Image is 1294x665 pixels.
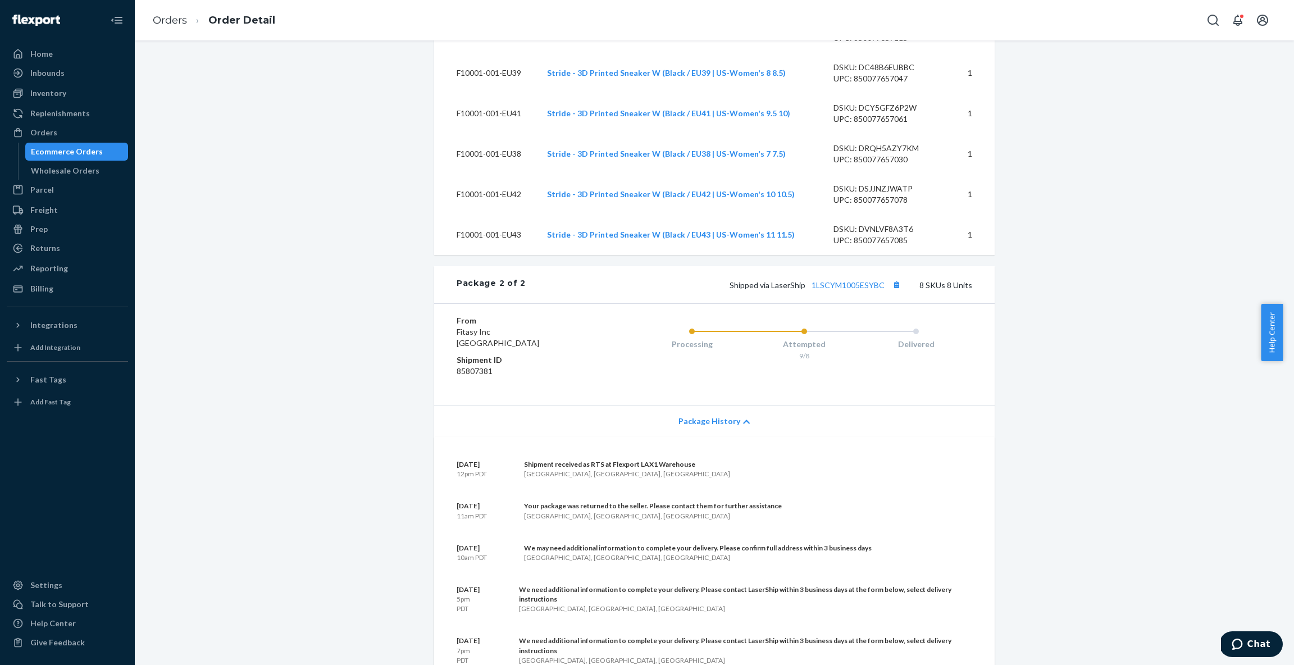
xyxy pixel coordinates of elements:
div: Home [30,48,53,60]
td: F10001-001-EU41 [434,93,538,134]
a: Freight [7,201,128,219]
button: Talk to Support [7,595,128,613]
td: F10001-001-EU39 [434,53,538,93]
dt: From [457,315,591,326]
div: DSKU: DCY5GFZ6P2W [833,102,939,113]
div: Replenishments [30,108,90,119]
p: [DATE] [457,636,482,645]
button: Open account menu [1251,9,1274,31]
div: UPC: 850077657078 [833,194,939,206]
p: [DATE] [457,585,482,594]
p: [DATE] [457,501,487,511]
div: 8 SKUs 8 Units [526,277,972,292]
div: Processing [636,339,748,350]
div: Give Feedback [30,637,85,648]
div: DSKU: DRQH5AZY7KM [833,143,939,154]
div: Integrations [30,320,78,331]
a: Add Fast Tag [7,393,128,411]
button: Close Navigation [106,9,128,31]
button: Copy tracking number [889,277,904,292]
div: We need additional information to complete your delivery. Please contact LaserShip within 3 busin... [519,585,972,604]
dt: Shipment ID [457,354,591,366]
div: Freight [30,204,58,216]
a: 1LSCYM1005ESYBC [812,280,885,290]
a: Help Center [7,614,128,632]
div: Shipment received as RTS at Flexport LAX1 Warehouse [524,459,730,469]
div: Fast Tags [30,374,66,385]
p: [DATE] [457,543,487,553]
div: Inventory [30,88,66,99]
span: Fitasy Inc [GEOGRAPHIC_DATA] [457,327,539,348]
button: Give Feedback [7,634,128,652]
a: Replenishments [7,104,128,122]
div: [GEOGRAPHIC_DATA], [GEOGRAPHIC_DATA], [GEOGRAPHIC_DATA] [519,604,972,613]
button: Fast Tags [7,371,128,389]
div: [GEOGRAPHIC_DATA], [GEOGRAPHIC_DATA], [GEOGRAPHIC_DATA] [519,655,972,665]
td: 1 [948,53,995,93]
div: [GEOGRAPHIC_DATA], [GEOGRAPHIC_DATA], [GEOGRAPHIC_DATA] [524,469,730,479]
a: Parcel [7,181,128,199]
span: Package History [678,416,740,427]
div: [GEOGRAPHIC_DATA], [GEOGRAPHIC_DATA], [GEOGRAPHIC_DATA] [524,511,782,521]
div: Parcel [30,184,54,195]
button: Integrations [7,316,128,334]
a: Inbounds [7,64,128,82]
td: F10001-001-EU38 [434,134,538,174]
div: Attempted [748,339,860,350]
a: Add Integration [7,339,128,357]
a: Stride - 3D Printed Sneaker W (Black / EU41 | US-Women's 9.5 10) [547,108,790,118]
div: Orders [30,127,57,138]
div: We may need additional information to complete your delivery. Please confirm full address within ... [524,543,872,553]
p: 10am PDT [457,553,487,562]
p: 11am PDT [457,511,487,521]
a: Inventory [7,84,128,102]
span: Shipped via LaserShip [730,280,904,290]
div: DSKU: DVNLVF8A3T6 [833,224,939,235]
div: Reporting [30,263,68,274]
div: Add Fast Tag [30,397,71,407]
div: Wholesale Orders [31,165,99,176]
div: UPC: 850077657047 [833,73,939,84]
div: UPC: 850077657085 [833,235,939,246]
a: Settings [7,576,128,594]
a: Prep [7,220,128,238]
a: Ecommerce Orders [25,143,129,161]
div: Talk to Support [30,599,89,610]
iframe: Opens a widget where you can chat to one of our agents [1221,631,1283,659]
p: 5pm PDT [457,594,482,613]
div: 9/8 [748,351,860,361]
button: Open notifications [1227,9,1249,31]
a: Stride - 3D Printed Sneaker W (Black / EU38 | US-Women's 7 7.5) [547,149,786,158]
a: Wholesale Orders [25,162,129,180]
div: Your package was returned to the seller. Please contact them for further assistance [524,501,782,511]
td: 1 [948,93,995,134]
div: Package 2 of 2 [457,277,526,292]
div: DSKU: DC48B6EUBBC [833,62,939,73]
div: UPC: 850077657030 [833,154,939,165]
div: Delivered [860,339,972,350]
a: Home [7,45,128,63]
button: Help Center [1261,304,1283,361]
div: Returns [30,243,60,254]
p: [DATE] [457,459,487,469]
div: Prep [30,224,48,235]
div: Add Integration [30,343,80,352]
div: Billing [30,283,53,294]
div: Settings [30,580,62,591]
div: We need additional information to complete your delivery. Please contact LaserShip within 3 busin... [519,636,972,655]
td: F10001-001-EU43 [434,215,538,255]
a: Orders [153,14,187,26]
button: Open Search Box [1202,9,1224,31]
td: 1 [948,174,995,215]
td: 1 [948,215,995,255]
img: Flexport logo [12,15,60,26]
a: Returns [7,239,128,257]
a: Billing [7,280,128,298]
div: Help Center [30,618,76,629]
div: UPC: 850077657061 [833,113,939,125]
td: F10001-001-EU42 [434,174,538,215]
a: Order Detail [208,14,275,26]
p: 12pm PDT [457,469,487,479]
